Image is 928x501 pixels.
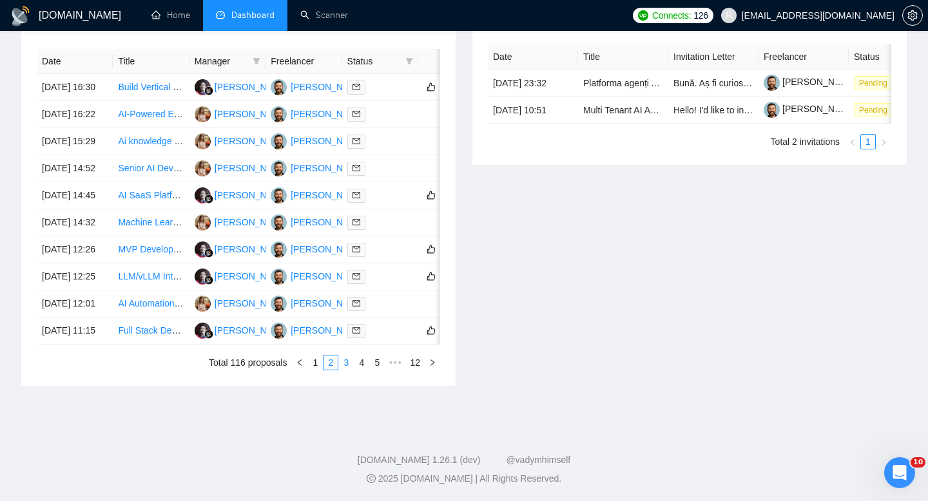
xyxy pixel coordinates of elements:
button: left [845,134,860,149]
span: filter [253,57,260,65]
th: Title [578,44,668,70]
li: Previous Page [845,134,860,149]
a: AI Automation Developer (Video Translation Workflow) [118,298,335,308]
a: SS[PERSON_NAME] [195,270,289,281]
span: like [427,190,436,200]
button: left [292,355,307,370]
span: mail [353,218,360,226]
img: SS [195,323,211,339]
a: SS[PERSON_NAME] [195,243,289,254]
img: VK [271,133,287,149]
a: 1 [861,135,875,149]
span: left [849,138,856,146]
span: mail [353,110,360,118]
img: SS [195,269,211,285]
span: Pending [854,76,893,90]
div: [PERSON_NAME] [291,296,365,310]
th: Date [488,44,578,70]
img: SS [195,187,211,203]
td: [DATE] 23:32 [488,70,578,97]
a: 2 [324,355,338,370]
a: Pending [854,104,898,115]
a: VK[PERSON_NAME] [271,298,365,308]
td: [DATE] 12:25 [37,263,113,290]
td: [DATE] 16:22 [37,101,113,128]
a: AV[PERSON_NAME] [195,298,289,308]
img: SS [195,79,211,95]
li: 3 [338,355,354,370]
iframe: Intercom live chat [884,457,915,488]
td: [DATE] 12:01 [37,290,113,317]
a: 4 [354,355,369,370]
a: SS[PERSON_NAME] [195,189,289,200]
div: [PERSON_NAME] [215,242,289,256]
td: [DATE] 11:15 [37,317,113,345]
span: Manager [195,54,247,68]
span: copyright [367,474,376,483]
li: Previous Page [292,355,307,370]
span: filter [405,57,413,65]
span: mail [353,326,360,334]
td: Platforma agenți AI România [578,70,668,97]
img: gigradar-bm.png [204,86,213,95]
a: AV[PERSON_NAME] [195,108,289,118]
a: VK[PERSON_NAME] [271,135,365,146]
th: Freelancer [759,44,849,70]
div: [PERSON_NAME] [291,323,365,337]
img: VK [271,269,287,285]
td: [DATE] 14:52 [37,155,113,182]
td: AI SaaS Platform Development with Next.js, Supabase & AWS [113,182,189,209]
td: Multi Tenant AI Agent [578,97,668,124]
li: Total 116 proposals [209,355,287,370]
a: VK[PERSON_NAME] [271,81,365,91]
li: Next Page [425,355,440,370]
span: mail [353,299,360,307]
a: VK[PERSON_NAME] [271,162,365,173]
a: VK[PERSON_NAME] [271,216,365,227]
a: VK[PERSON_NAME] [271,108,365,118]
a: AI SaaS Platform Development with Next.js, Supabase & AWS [118,190,368,200]
a: MVP Development: AI-Powered Document Summary & Q&A Platform [118,244,395,254]
div: [PERSON_NAME] [291,269,365,283]
div: 2025 [DOMAIN_NAME] | All Rights Reserved. [10,472,918,486]
a: [DOMAIN_NAME] 1.26.1 (dev) [358,455,481,465]
td: Build Vertical SaaS for Home Services with AI Voice Agent [113,74,189,101]
a: AV[PERSON_NAME] [195,216,289,227]
img: VK [271,160,287,176]
img: AV [195,106,211,122]
div: [PERSON_NAME] [215,161,289,175]
div: [PERSON_NAME] [291,188,365,202]
a: VK[PERSON_NAME] [271,189,365,200]
div: [PERSON_NAME] [215,323,289,337]
a: setting [902,10,923,21]
span: mail [353,83,360,91]
a: Machine Learning Specialist Needed – Farmland Valuation Model (XGBoost/SHAP, Python) [118,217,483,227]
a: AV[PERSON_NAME] [195,162,289,173]
a: 12 [406,355,424,370]
span: like [427,82,436,92]
a: @vadymhimself [506,455,570,465]
a: Senior AI Developer Needed for Productivity and Communication Feature [118,163,411,173]
img: gigradar-bm.png [204,276,213,285]
div: [PERSON_NAME] [215,188,289,202]
td: [DATE] 14:45 [37,182,113,209]
span: user [724,11,733,20]
li: Total 2 invitations [771,134,840,149]
a: [PERSON_NAME] [764,77,856,87]
a: Platforma agenți AI România [583,78,698,88]
td: Machine Learning Specialist Needed – Farmland Valuation Model (XGBoost/SHAP, Python) [113,209,189,236]
a: VK[PERSON_NAME] [271,325,365,335]
a: SS[PERSON_NAME] [195,81,289,91]
td: Senior AI Developer Needed for Productivity and Communication Feature [113,155,189,182]
span: right [880,138,887,146]
img: AV [195,296,211,312]
td: [DATE] 14:32 [37,209,113,236]
button: right [876,134,891,149]
a: searchScanner [300,10,348,21]
div: [PERSON_NAME] [215,107,289,121]
span: Dashboard [231,10,275,21]
td: [DATE] 15:29 [37,128,113,155]
span: mail [353,245,360,253]
a: VK[PERSON_NAME] [271,270,365,281]
th: Date [37,49,113,74]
